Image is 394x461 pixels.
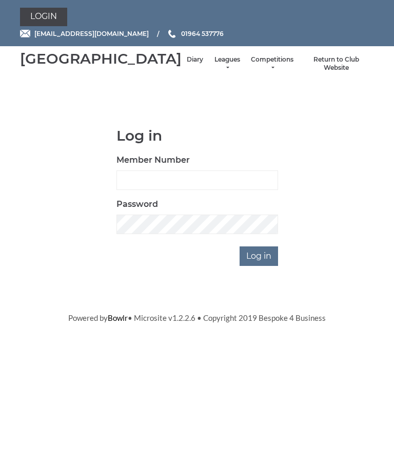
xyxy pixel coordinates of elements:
img: Email [20,30,30,37]
a: Leagues [213,55,241,72]
a: Phone us 01964 537776 [167,29,224,39]
img: Phone us [168,30,175,38]
span: Powered by • Microsite v1.2.2.6 • Copyright 2019 Bespoke 4 Business [68,313,326,322]
a: Email [EMAIL_ADDRESS][DOMAIN_NAME] [20,29,149,39]
h1: Log in [116,128,278,144]
label: Member Number [116,154,190,166]
span: [EMAIL_ADDRESS][DOMAIN_NAME] [34,30,149,37]
span: 01964 537776 [181,30,224,37]
a: Diary [187,55,203,64]
a: Bowlr [108,313,128,322]
label: Password [116,198,158,210]
div: [GEOGRAPHIC_DATA] [20,51,182,67]
a: Competitions [251,55,293,72]
a: Return to Club Website [304,55,369,72]
input: Log in [240,246,278,266]
a: Login [20,8,67,26]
